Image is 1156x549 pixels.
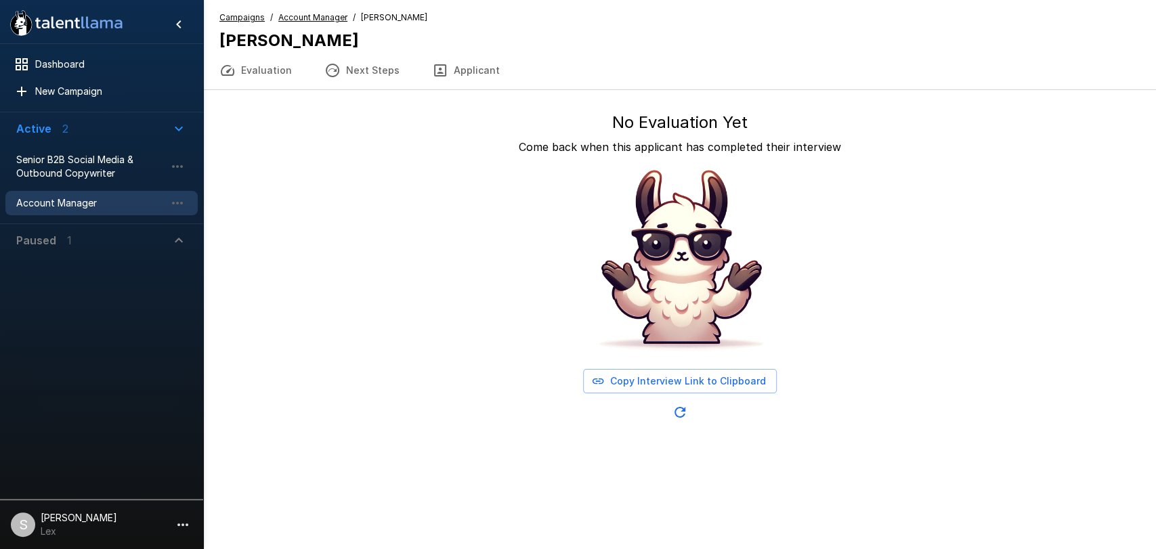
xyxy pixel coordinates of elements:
u: Account Manager [278,12,347,22]
span: / [353,11,356,24]
button: Copy Interview Link to Clipboard [583,369,777,394]
button: Next Steps [308,51,416,89]
p: Come back when this applicant has completed their interview [519,139,841,155]
span: / [270,11,273,24]
button: Applicant [416,51,516,89]
span: [PERSON_NAME] [361,11,427,24]
button: Evaluation [203,51,308,89]
button: Updated Today - 12:30 PM [666,399,693,426]
img: Animated document [578,160,782,364]
b: [PERSON_NAME] [219,30,359,50]
u: Campaigns [219,12,265,22]
h5: No Evaluation Yet [612,112,748,133]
